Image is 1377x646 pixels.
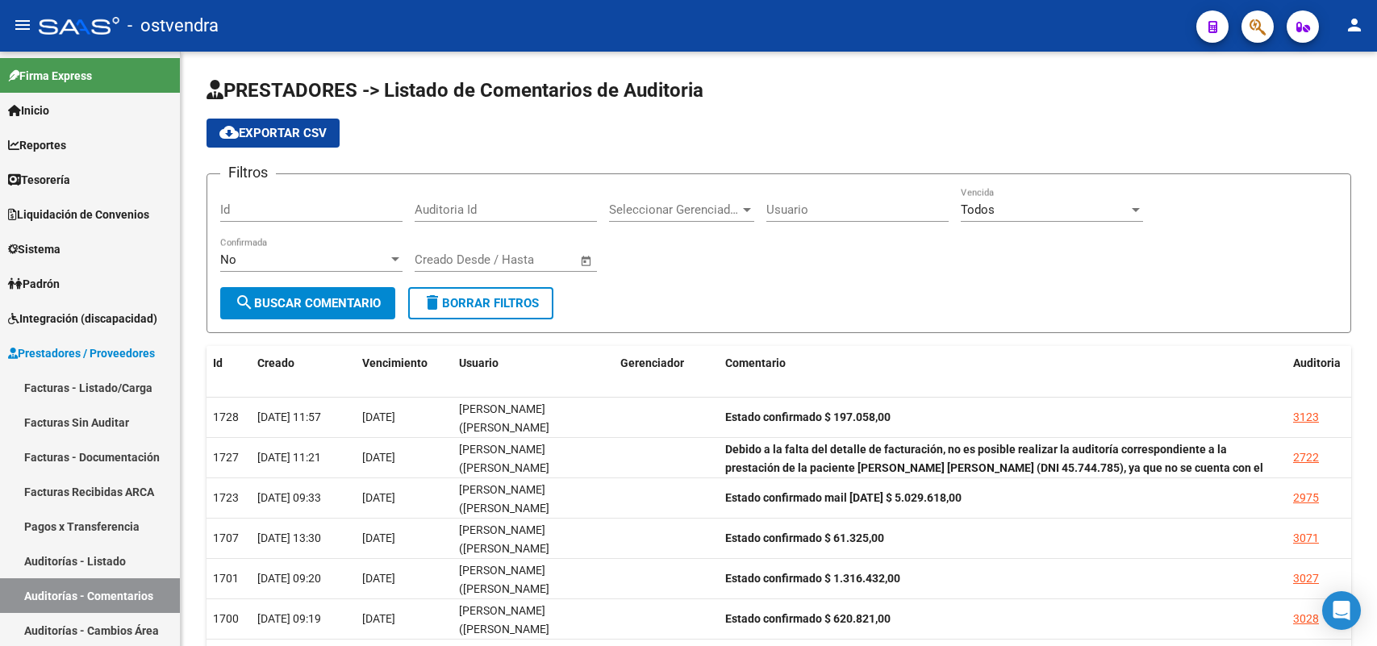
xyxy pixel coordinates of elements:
[362,411,395,423] span: [DATE]
[257,572,321,585] span: [DATE] 09:20
[362,356,428,369] span: Vencimiento
[213,612,239,625] span: 1700
[220,161,276,184] h3: Filtros
[8,344,155,362] span: Prestadores / Proveedores
[362,572,395,585] span: [DATE]
[408,287,553,319] button: Borrar Filtros
[725,411,891,423] strong: Estado confirmado $ 197.058,00
[362,451,395,464] span: [DATE]
[257,451,321,464] span: [DATE] 11:21
[725,612,891,625] strong: Estado confirmado $ 620.821,00
[1322,591,1361,630] div: Open Intercom Messenger
[459,402,552,470] span: [PERSON_NAME] ([PERSON_NAME][EMAIL_ADDRESS][DOMAIN_NAME])
[257,612,321,625] span: [DATE] 09:19
[219,123,239,142] mat-icon: cloud_download
[251,346,356,381] datatable-header-cell: Creado
[725,531,884,544] strong: Estado confirmado $ 61.325,00
[257,356,294,369] span: Creado
[220,252,236,267] span: No
[220,287,395,319] button: Buscar Comentario
[213,572,239,585] span: 1701
[961,202,995,217] span: Todos
[8,240,61,258] span: Sistema
[423,296,539,310] span: Borrar Filtros
[725,491,962,504] strong: Estado confirmado mail [DATE] $ 5.029.618,00
[8,171,70,189] span: Tesorería
[725,356,786,369] span: Comentario
[13,15,32,35] mat-icon: menu
[459,564,552,631] span: [PERSON_NAME] ([PERSON_NAME][EMAIL_ADDRESS][DOMAIN_NAME])
[8,310,157,327] span: Integración (discapacidad)
[459,356,499,369] span: Usuario
[356,346,453,381] datatable-header-cell: Vencimiento
[127,8,219,44] span: - ostvendra
[578,252,596,270] button: Open calendar
[1293,489,1319,507] div: 2975
[1293,529,1319,548] div: 3071
[453,346,614,381] datatable-header-cell: Usuario
[257,411,321,423] span: [DATE] 11:57
[459,443,552,511] span: [PERSON_NAME] ([PERSON_NAME][EMAIL_ADDRESS][DOMAIN_NAME])
[8,275,60,293] span: Padrón
[614,346,719,381] datatable-header-cell: Gerenciador
[213,451,239,464] span: 1727
[1293,408,1319,427] div: 3123
[235,296,381,310] span: Buscar Comentario
[207,79,703,102] span: PRESTADORES -> Listado de Comentarios de Auditoria
[8,136,66,154] span: Reportes
[1293,448,1319,467] div: 2722
[609,202,740,217] span: Seleccionar Gerenciador
[423,293,442,312] mat-icon: delete
[1345,15,1364,35] mat-icon: person
[219,126,327,140] span: Exportar CSV
[257,531,321,544] span: [DATE] 13:30
[1293,356,1341,369] span: Auditoria
[213,491,239,504] span: 1723
[235,293,254,312] mat-icon: search
[207,119,340,148] button: Exportar CSV
[362,612,395,625] span: [DATE]
[8,206,149,223] span: Liquidación de Convenios
[459,523,552,591] span: [PERSON_NAME] ([PERSON_NAME][EMAIL_ADDRESS][DOMAIN_NAME])
[725,443,1263,511] strong: Debido a la falta del detalle de facturación, no es posible realizar la auditoría correspondiente...
[8,102,49,119] span: Inicio
[1293,569,1319,588] div: 3027
[213,411,239,423] span: 1728
[8,67,92,85] span: Firma Express
[1287,346,1351,381] datatable-header-cell: Auditoria
[213,356,223,369] span: Id
[362,491,395,504] span: [DATE]
[494,252,573,267] input: Fecha fin
[415,252,480,267] input: Fecha inicio
[207,346,251,381] datatable-header-cell: Id
[1293,610,1319,628] div: 3028
[362,531,395,544] span: [DATE]
[725,572,900,585] strong: Estado confirmado $ 1.316.432,00
[459,483,552,551] span: [PERSON_NAME] ([PERSON_NAME][EMAIL_ADDRESS][DOMAIN_NAME])
[213,531,239,544] span: 1707
[257,491,321,504] span: [DATE] 09:33
[620,356,684,369] span: Gerenciador
[719,346,1287,381] datatable-header-cell: Comentario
